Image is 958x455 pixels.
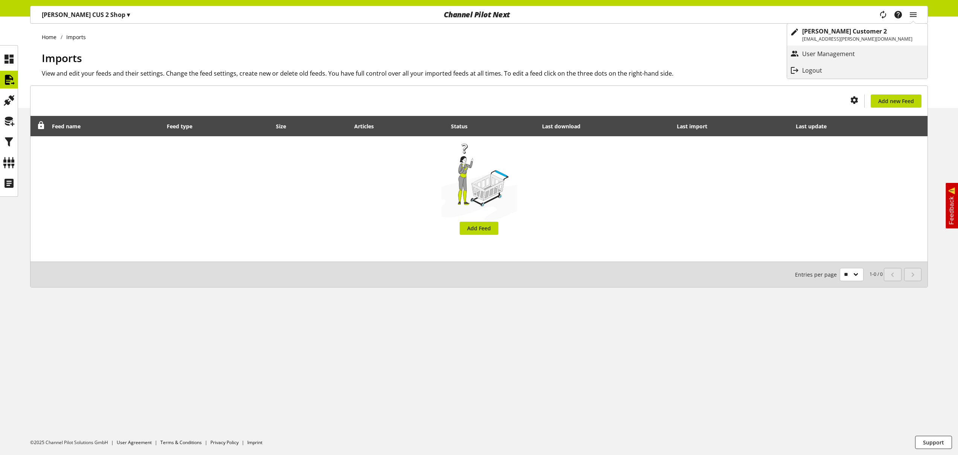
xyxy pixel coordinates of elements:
[30,6,928,24] nav: main navigation
[923,438,944,446] span: Support
[42,69,928,78] h2: View and edit your feeds and their settings. Change the feed settings, create new or delete old f...
[117,439,152,446] a: User Agreement
[787,24,928,46] a: [PERSON_NAME] Customer 2[EMAIL_ADDRESS][PERSON_NAME][DOMAIN_NAME]
[795,268,883,281] small: 1-0 / 0
[42,10,130,19] p: [PERSON_NAME] CUS 2 Shop
[871,94,921,108] a: Add new Feed
[354,122,381,130] div: Articles
[460,222,498,235] a: Add Feed
[30,439,117,446] li: ©2025 Channel Pilot Solutions GmbH
[787,47,928,61] a: User Management
[802,36,912,43] p: [EMAIL_ADDRESS][PERSON_NAME][DOMAIN_NAME]
[451,122,475,130] div: Status
[802,49,870,58] p: User Management
[802,66,837,75] p: Logout
[127,11,130,19] span: ▾
[52,122,88,130] div: Feed name
[542,122,588,130] div: Last download
[878,97,914,105] span: Add new Feed
[467,224,491,232] span: Add Feed
[945,182,958,229] a: Feedback ⚠️
[42,33,61,41] a: Home
[796,122,834,130] div: Last update
[802,27,887,35] b: [PERSON_NAME] Customer 2
[167,122,200,130] div: Feed type
[35,122,45,131] div: Unlock to reorder rows
[795,271,840,278] span: Entries per page
[42,51,82,65] span: Imports
[37,122,45,129] span: Unlock to reorder rows
[210,439,239,446] a: Privacy Policy
[677,122,715,130] div: Last import
[247,439,262,446] a: Imprint
[276,122,294,130] div: Size
[160,439,202,446] a: Terms & Conditions
[915,436,952,449] button: Support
